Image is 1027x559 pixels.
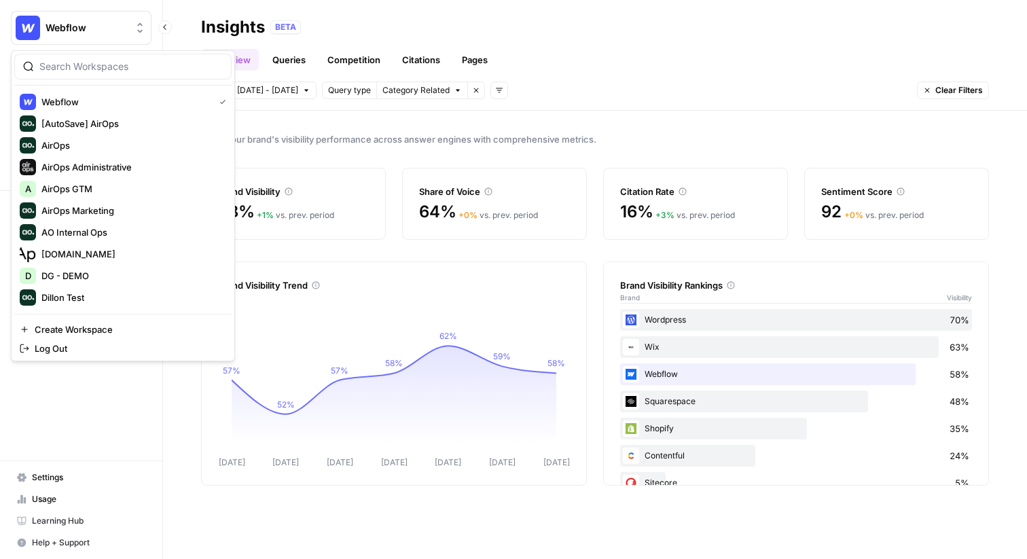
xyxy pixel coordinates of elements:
div: Wix [620,336,972,358]
tspan: 57% [223,365,240,376]
a: Usage [11,488,151,510]
span: D [25,269,31,283]
span: Webflow [46,21,128,35]
tspan: 58% [547,358,565,368]
div: Share of Voice [419,185,570,198]
span: Track your brand's visibility performance across answer engines with comprehensive metrics. [201,132,989,146]
img: Dillon Test Logo [20,289,36,306]
span: [AutoSave] AirOps [41,117,221,130]
span: 92 [821,201,842,223]
div: Brand Visibility Trend [218,278,570,292]
span: + 1 % [257,210,274,220]
div: Insights [201,16,265,38]
a: Settings [11,467,151,488]
div: Shopify [620,418,972,439]
span: Learning Hub [32,515,145,527]
tspan: [DATE] [435,457,461,467]
div: BETA [270,20,301,34]
span: Category Related [382,84,450,96]
span: DG - DEMO [41,269,221,283]
img: Webflow Logo [20,94,36,110]
span: Dillon Test [41,291,221,304]
span: 58% [218,201,254,223]
span: Create Workspace [35,323,221,336]
img: 22xsrp1vvxnaoilgdb3s3rw3scik [623,312,639,328]
span: Clear Filters [935,84,983,96]
a: Log Out [14,339,232,358]
span: AirOps GTM [41,182,221,196]
div: Squarespace [620,391,972,412]
span: Visibility [947,292,972,303]
img: Apollo.io Logo [20,246,36,262]
span: 35% [950,422,969,435]
span: 24% [950,449,969,463]
img: nkwbr8leobsn7sltvelb09papgu0 [623,475,639,491]
span: AirOps Administrative [41,160,221,174]
a: Overview [201,49,259,71]
span: Brand [620,292,640,303]
span: Usage [32,493,145,505]
a: Queries [264,49,314,71]
div: Wordpress [620,309,972,331]
img: AirOps Administrative Logo [20,159,36,175]
img: AirOps Marketing Logo [20,202,36,219]
div: Sentiment Score [821,185,972,198]
span: [DATE] - [DATE] [237,84,298,96]
input: Search Workspaces [39,60,223,73]
span: Help + Support [32,537,145,549]
div: Contentful [620,445,972,467]
button: Clear Filters [917,82,989,99]
span: + 0 % [458,210,478,220]
tspan: [DATE] [219,457,245,467]
img: Webflow Logo [16,16,40,40]
div: Webflow [620,363,972,385]
tspan: [DATE] [543,457,570,467]
img: wrtrwb713zz0l631c70900pxqvqh [623,420,639,437]
img: i4x52ilb2nzb0yhdjpwfqj6p8htt [623,339,639,355]
span: Log Out [35,342,221,355]
span: 63% [950,340,969,354]
tspan: [DATE] [272,457,299,467]
div: Brand Visibility [218,185,369,198]
span: AirOps Marketing [41,204,221,217]
tspan: [DATE] [327,457,353,467]
span: 70% [950,313,969,327]
span: + 0 % [844,210,863,220]
div: vs. prev. period [257,209,334,221]
tspan: 58% [385,358,403,368]
a: Learning Hub [11,510,151,532]
span: Query type [328,84,371,96]
span: 5% [955,476,969,490]
a: Pages [454,49,496,71]
img: a1pu3e9a4sjoov2n4mw66knzy8l8 [623,366,639,382]
img: [AutoSave] AirOps Logo [20,115,36,132]
span: Webflow [41,95,209,109]
div: vs. prev. period [458,209,538,221]
span: AO Internal Ops [41,226,221,239]
button: [DATE] - [DATE] [231,82,317,99]
img: AO Internal Ops Logo [20,224,36,240]
div: Sitecore [620,472,972,494]
img: 2ud796hvc3gw7qwjscn75txc5abr [623,448,639,464]
span: Settings [32,471,145,484]
div: vs. prev. period [655,209,735,221]
button: Workspace: Webflow [11,11,151,45]
div: vs. prev. period [844,209,924,221]
div: Workspace: Webflow [11,50,235,361]
img: onsbemoa9sjln5gpq3z6gl4wfdvr [623,393,639,410]
span: 16% [620,201,653,223]
span: 58% [950,367,969,381]
a: Competition [319,49,389,71]
tspan: 57% [331,365,348,376]
a: Citations [394,49,448,71]
div: Brand Visibility Rankings [620,278,972,292]
span: AirOps [41,139,221,152]
div: Citation Rate [620,185,771,198]
button: Category Related [376,82,467,99]
span: 64% [419,201,456,223]
tspan: [DATE] [489,457,516,467]
tspan: [DATE] [381,457,408,467]
tspan: 52% [277,399,295,410]
a: Create Workspace [14,320,232,339]
tspan: 59% [493,351,511,361]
